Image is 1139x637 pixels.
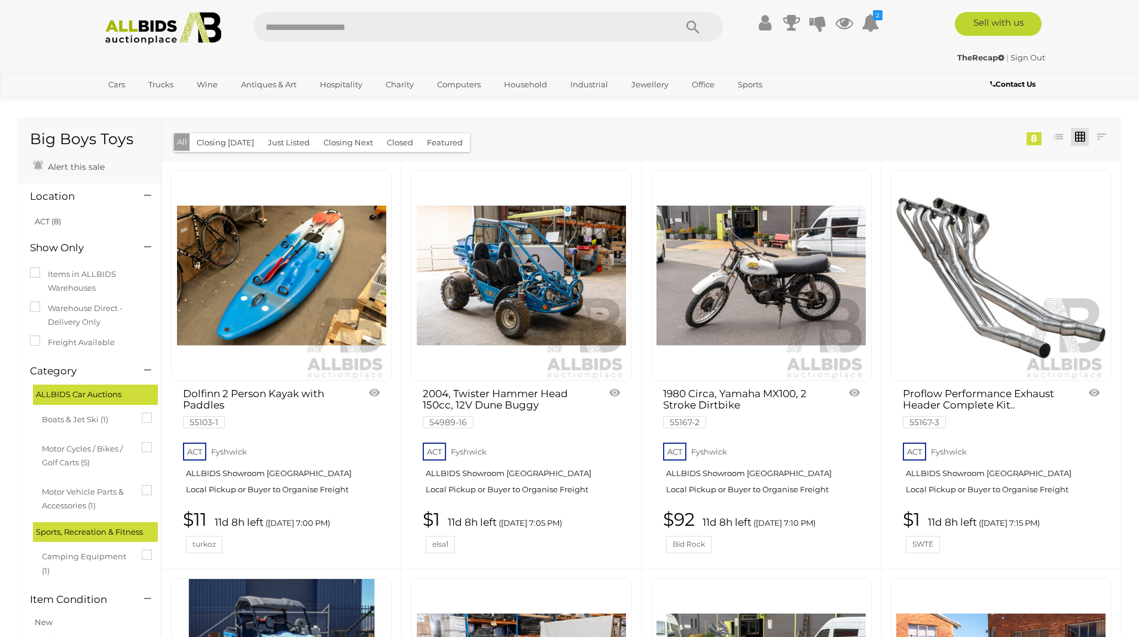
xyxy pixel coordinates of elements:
[45,161,105,172] span: Alert this sale
[316,133,380,152] button: Closing Next
[35,617,53,627] a: New
[171,170,392,381] a: Dolfinn 2 Person Kayak with Paddles
[423,388,590,426] a: 2004, Twister Hammer Head 150cc, 12V Dune Buggy 54989-16
[30,242,126,254] h4: Show Only
[30,336,115,349] label: Freight Available
[183,388,350,426] a: Dolfinn 2 Person Kayak with Paddles 55103-1
[862,12,880,33] a: 2
[378,75,422,95] a: Charity
[651,170,872,381] a: 1980 Circa, Yamaha MX100, 2 Stroke Dirtbike
[990,78,1039,91] a: Contact Us
[30,267,149,295] label: Items in ALLBIDS Warehouses
[42,439,132,470] span: Motor Cycles / Bikes / Golf Carts (5)
[30,301,149,330] label: Warehouse Direct - Delivery Only
[42,482,132,513] span: Motor Vehicle Parts & Accessories (1)
[496,75,555,95] a: Household
[420,133,470,152] button: Featured
[684,75,722,95] a: Office
[663,388,830,426] a: 1980 Circa, Yamaha MX100, 2 Stroke Dirtbike 55167-2
[423,510,622,553] a: $1 11d 8h left ([DATE] 7:05 PM) elsa1
[563,75,616,95] a: Industrial
[174,133,190,151] button: All
[417,171,626,380] img: 2004, Twister Hammer Head 150cc, 12V Dune Buggy
[30,131,149,148] h1: Big Boys Toys
[183,439,383,504] a: ACT Fyshwick ALLBIDS Showroom [GEOGRAPHIC_DATA] Local Pickup or Buyer to Organise Freight
[190,133,261,152] button: Closing [DATE]
[30,594,126,605] h4: Item Condition
[957,53,1006,62] a: TheRecap
[663,510,863,553] a: $92 11d 8h left ([DATE] 7:10 PM) Bid Rock
[99,12,228,45] img: Allbids.com.au
[233,75,304,95] a: Antiques & Art
[663,439,863,504] a: ACT Fyshwick ALLBIDS Showroom [GEOGRAPHIC_DATA] Local Pickup or Buyer to Organise Freight
[656,171,866,380] img: 1980 Circa, Yamaha MX100, 2 Stroke Dirtbike
[411,170,631,381] a: 2004, Twister Hammer Head 150cc, 12V Dune Buggy
[903,510,1103,553] a: $1 11d 8h left ([DATE] 7:15 PM) SWTE
[312,75,370,95] a: Hospitality
[873,10,883,20] i: 2
[189,75,225,95] a: Wine
[423,439,622,504] a: ACT Fyshwick ALLBIDS Showroom [GEOGRAPHIC_DATA] Local Pickup or Buyer to Organise Freight
[141,75,181,95] a: Trucks
[624,75,676,95] a: Jewellery
[955,12,1042,36] a: Sell with us
[261,133,317,152] button: Just Listed
[33,385,158,404] div: ALLBIDS Car Auctions
[896,171,1106,380] img: Proflow Performance Exhaust Header Complete Kit to Suit Early V8 Holden 253, 308, Tri - Y - ORP -...
[183,510,383,553] a: $11 11d 8h left ([DATE] 7:00 PM) turkoz
[891,170,1111,381] a: Proflow Performance Exhaust Header Complete Kit to Suit Early V8 Holden 253, 308, Tri - Y - ORP -...
[177,171,386,380] img: Dolfinn 2 Person Kayak with Paddles
[30,191,126,202] h4: Location
[429,75,488,95] a: Computers
[42,410,132,426] span: Boats & Jet Ski (1)
[30,157,108,175] a: Alert this sale
[100,95,201,114] a: [GEOGRAPHIC_DATA]
[33,522,158,542] div: Sports, Recreation & Fitness
[663,12,723,42] button: Search
[957,53,1004,62] strong: TheRecap
[1006,53,1009,62] span: |
[380,133,420,152] button: Closed
[30,365,126,377] h4: Category
[100,75,133,95] a: Cars
[730,75,770,95] a: Sports
[1010,53,1045,62] a: Sign Out
[42,547,132,578] span: Camping Equipment (1)
[903,439,1103,504] a: ACT Fyshwick ALLBIDS Showroom [GEOGRAPHIC_DATA] Local Pickup or Buyer to Organise Freight
[990,80,1036,89] b: Contact Us
[35,217,61,226] a: ACT (8)
[903,388,1070,426] a: Proflow Performance Exhaust Header Complete Kit.. 55167-3
[1027,132,1042,145] div: 8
